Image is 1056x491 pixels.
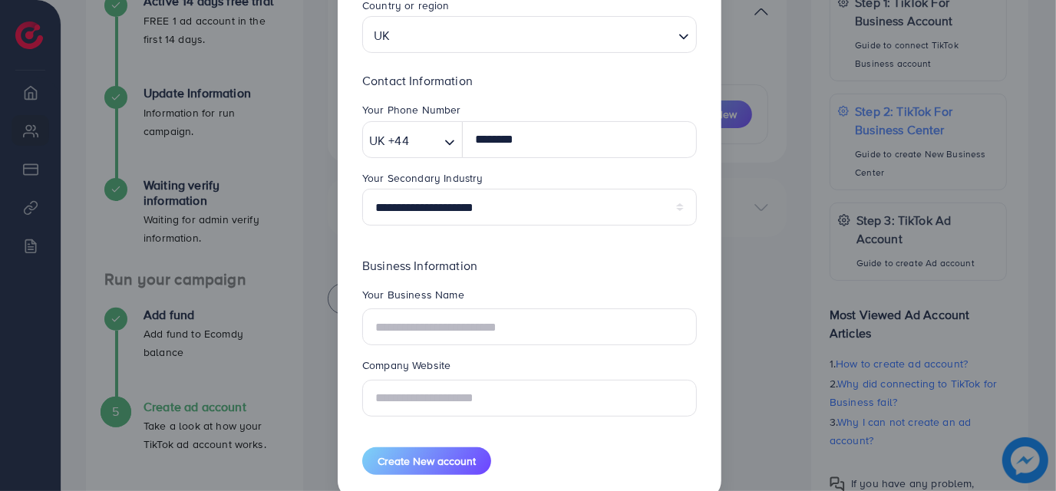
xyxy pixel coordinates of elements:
[362,102,461,117] label: Your Phone Number
[362,170,483,186] label: Your Secondary Industry
[362,358,697,379] legend: Company Website
[362,71,697,90] p: Contact Information
[362,16,697,53] div: Search for option
[388,130,408,152] span: +44
[378,453,476,469] span: Create New account
[362,447,491,475] button: Create New account
[414,129,438,153] input: Search for option
[369,130,385,152] span: UK
[362,256,697,275] p: Business Information
[371,21,393,49] span: UK
[394,21,672,49] input: Search for option
[362,287,697,308] legend: Your Business Name
[369,1,672,25] input: Search for option
[362,121,463,158] div: Search for option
